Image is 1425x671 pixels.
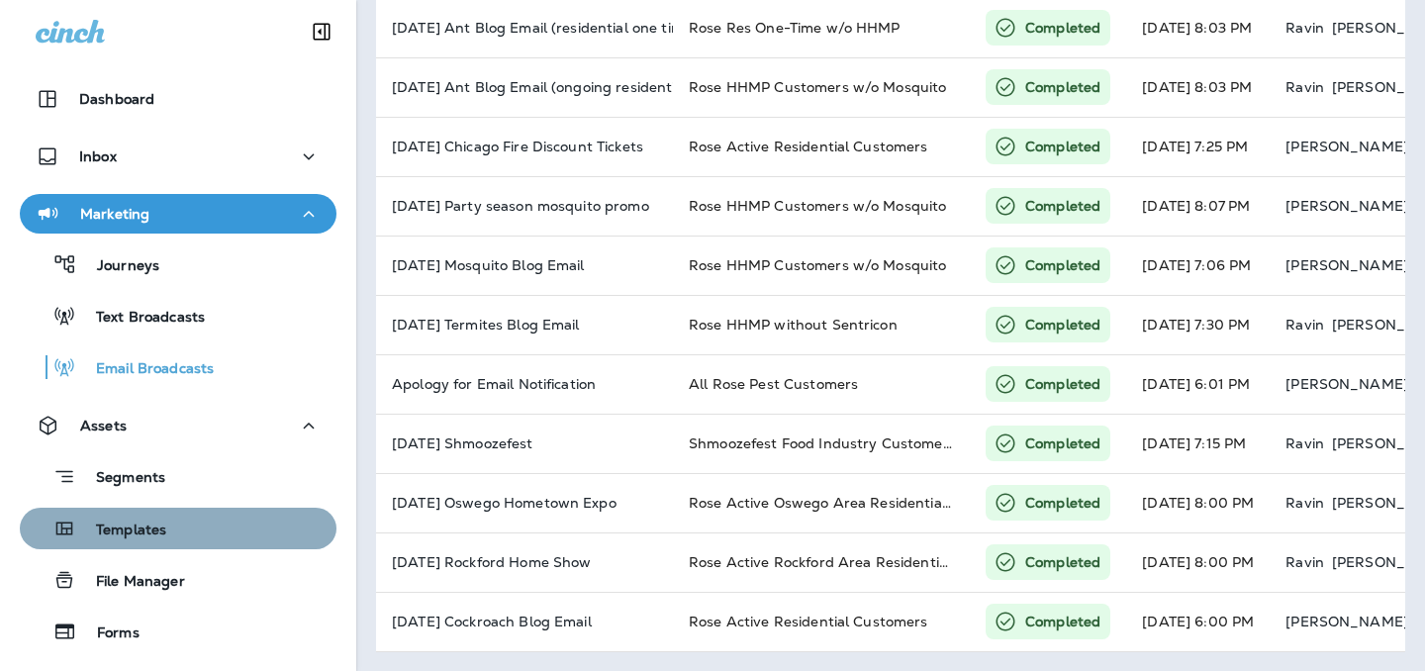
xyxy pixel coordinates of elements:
span: All Rose Pest Customers [689,375,858,393]
p: Inbox [79,148,117,164]
p: [PERSON_NAME] [1285,614,1408,629]
p: June 2025 Ant Blog Email (residential one time) [392,20,657,36]
p: Journeys [77,257,159,276]
button: Templates [20,508,336,549]
button: Collapse Sidebar [294,12,349,51]
p: February 2025 Shmoozefest [392,435,657,451]
p: Ravin [1285,317,1324,333]
p: Segments [76,469,165,489]
p: April 2025 Termites Blog Email [392,317,657,333]
button: Text Broadcasts [20,295,336,336]
p: Apology for Email Notification [392,376,657,392]
td: [DATE] 7:06 PM [1126,236,1270,295]
p: May 2025 Party season mosquito promo [392,198,657,214]
p: Forms [77,624,140,643]
td: [DATE] 8:03 PM [1126,57,1270,117]
button: File Manager [20,559,336,601]
span: Rose HHMP Customers w/o Mosquito [689,197,946,215]
span: Rose Active Residential Customers [689,138,928,155]
button: Forms [20,611,336,652]
td: [DATE] 7:15 PM [1126,414,1270,473]
p: June 2025 Ant Blog Email (ongoing residential HHMP wo mosquito) [392,79,657,95]
p: Marketing [80,206,149,222]
p: Assets [80,418,127,433]
td: [DATE] 6:01 PM [1126,354,1270,414]
button: Inbox [20,137,336,176]
p: Ravin [1285,495,1324,511]
button: Dashboard [20,79,336,119]
p: Completed [1025,137,1100,156]
p: February 2025 Oswego Hometown Expo [392,495,657,511]
p: May 2025 Mosquito Blog Email [392,257,657,273]
button: Assets [20,406,336,445]
p: Email Broadcasts [76,360,214,379]
td: [DATE] 8:07 PM [1126,176,1270,236]
p: Completed [1025,493,1100,513]
span: Rose HHMP Customers w/o Mosquito [689,256,946,274]
p: June 2025 Chicago Fire Discount Tickets [392,139,657,154]
p: February 2025 Rockford Home Show [392,554,657,570]
p: [PERSON_NAME] [1285,198,1408,214]
td: [DATE] 7:25 PM [1126,117,1270,176]
span: Rose HHMP Customers w/o Mosquito [689,78,946,96]
button: Segments [20,455,336,498]
p: Ravin [1285,554,1324,570]
p: Completed [1025,612,1100,631]
p: [PERSON_NAME] [1285,139,1408,154]
p: Completed [1025,255,1100,275]
span: Rose Res One-Time w/o HHMP [689,19,901,37]
p: Completed [1025,315,1100,335]
p: Completed [1025,18,1100,38]
span: Shmoozefest Food Industry Customers-RPS [689,434,991,452]
p: File Manager [76,573,185,592]
p: Templates [76,522,166,540]
p: Completed [1025,374,1100,394]
p: Ravin [1285,435,1324,451]
span: Rose Active Residential Customers [689,613,928,630]
td: [DATE] 8:00 PM [1126,473,1270,532]
p: Dashboard [79,91,154,107]
p: Completed [1025,552,1100,572]
span: Rose HHMP without Sentricon [689,316,898,334]
button: Marketing [20,194,336,234]
p: [PERSON_NAME] [1285,257,1408,273]
td: [DATE] 6:00 PM [1126,592,1270,651]
button: Email Broadcasts [20,346,336,388]
p: Ravin [1285,20,1324,36]
p: Completed [1025,77,1100,97]
td: [DATE] 8:00 PM [1126,532,1270,592]
span: Rose Active Rockford Area Residential Customers Copy [689,553,1069,571]
p: Text Broadcasts [76,309,205,328]
span: Rose Active Oswego Area Residential Customers [689,494,1024,512]
p: February 2025 Cockroach Blog Email [392,614,657,629]
p: [PERSON_NAME] [1285,376,1408,392]
td: [DATE] 7:30 PM [1126,295,1270,354]
button: Journeys [20,243,336,285]
p: Completed [1025,433,1100,453]
p: Ravin [1285,79,1324,95]
p: Completed [1025,196,1100,216]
